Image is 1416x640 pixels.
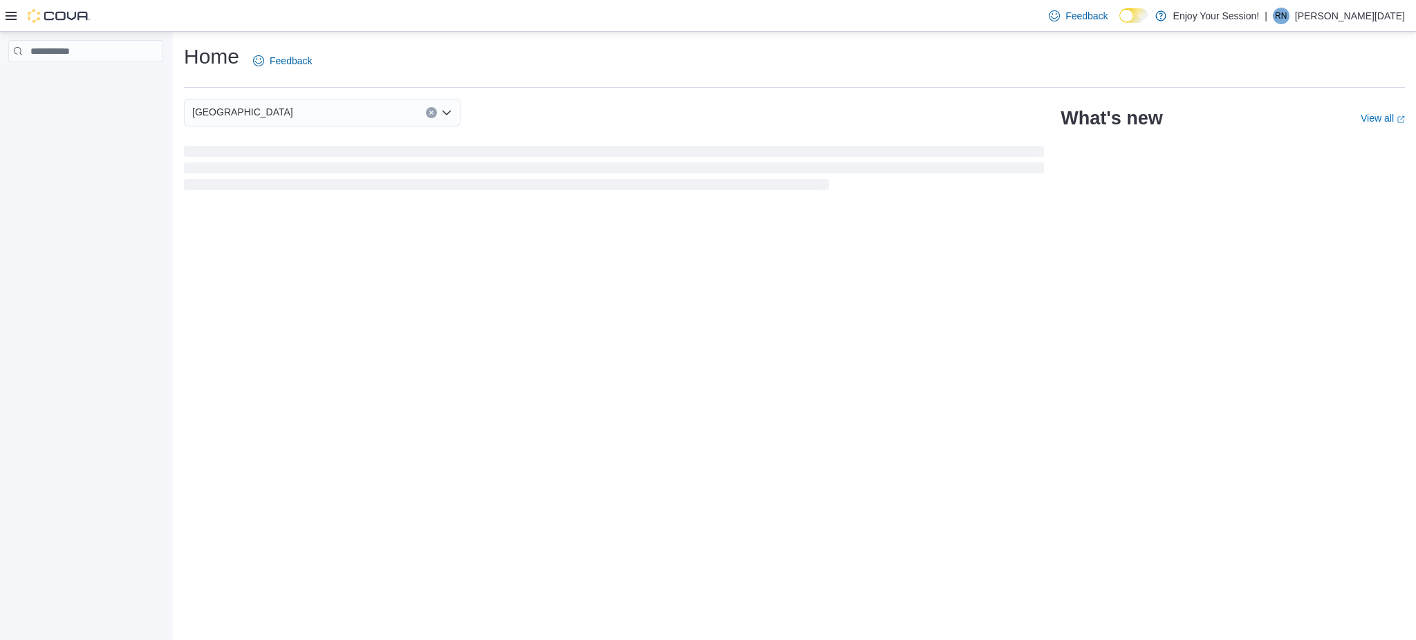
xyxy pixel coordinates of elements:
p: [PERSON_NAME][DATE] [1295,8,1405,24]
p: Enjoy Your Session! [1173,8,1260,24]
span: Feedback [270,54,312,68]
button: Open list of options [441,107,452,118]
svg: External link [1397,115,1405,124]
h1: Home [184,43,239,70]
p: | [1265,8,1267,24]
a: Feedback [1043,2,1113,30]
a: Feedback [248,47,317,75]
button: Clear input [426,107,437,118]
span: Feedback [1065,9,1108,23]
span: RN [1275,8,1287,24]
h2: What's new [1061,107,1162,129]
nav: Complex example [8,65,163,98]
span: Loading [184,149,1044,193]
input: Dark Mode [1119,8,1148,23]
span: [GEOGRAPHIC_DATA] [192,104,293,120]
img: Cova [28,9,90,23]
div: Renee Noel [1273,8,1289,24]
a: View allExternal link [1361,113,1405,124]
